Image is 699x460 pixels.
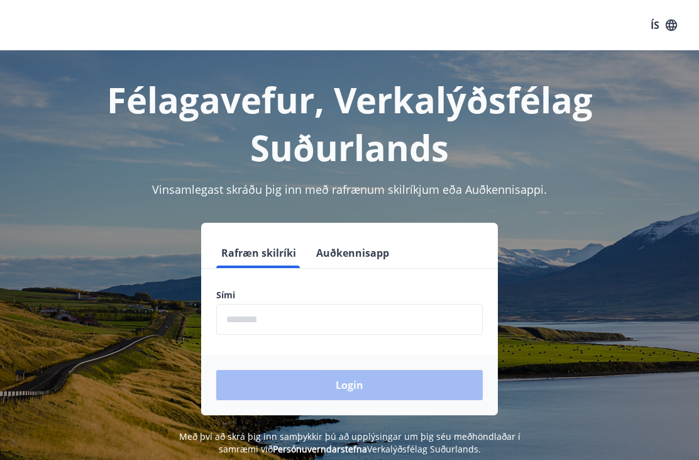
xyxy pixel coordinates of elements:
[273,443,367,455] a: Persónuverndarstefna
[644,14,684,36] button: ÍS
[216,238,301,268] button: Rafræn skilríki
[152,182,547,197] span: Vinsamlegast skráðu þig inn með rafrænum skilríkjum eða Auðkennisappi.
[311,238,394,268] button: Auðkennisapp
[15,76,684,171] h1: Félagavefur, Verkalýðsfélag Suðurlands
[216,289,483,301] label: Sími
[179,430,520,455] span: Með því að skrá þig inn samþykkir þú að upplýsingar um þig séu meðhöndlaðar í samræmi við Verkalý...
